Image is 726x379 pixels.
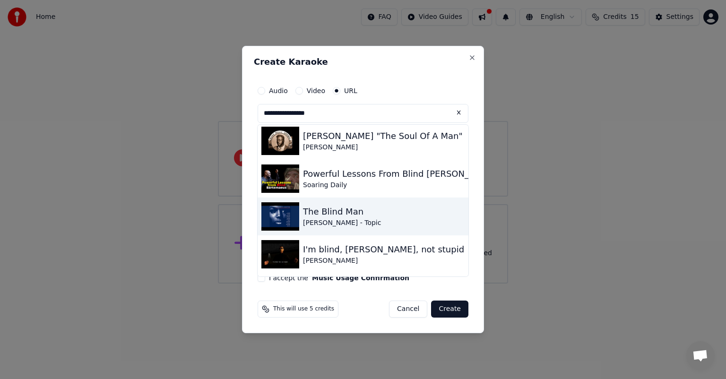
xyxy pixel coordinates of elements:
[269,87,288,94] label: Audio
[303,129,463,143] div: [PERSON_NAME] "The Soul Of A Man"
[303,143,463,152] div: [PERSON_NAME]
[303,205,381,218] div: The Blind Man
[303,167,617,181] div: Powerful Lessons From Blind [PERSON_NAME] | APOSTLE [PERSON_NAME]
[269,275,409,281] label: I accept the
[303,243,464,256] div: I'm blind, [PERSON_NAME], not stupid
[261,164,299,193] img: Powerful Lessons From Blind Bartimaeus | APOSTLE JOSHUA SELMAN
[254,58,472,66] h2: Create Karaoke
[389,301,427,318] button: Cancel
[312,275,409,281] button: I accept the
[303,218,381,228] div: [PERSON_NAME] - Topic
[273,305,334,313] span: This will use 5 credits
[261,127,299,155] img: Blind Willie Johnson "The Soul Of A Man"
[431,301,468,318] button: Create
[344,87,357,94] label: URL
[303,256,464,266] div: [PERSON_NAME]
[261,202,299,231] img: The Blind Man
[261,240,299,268] img: I'm blind, Carl, not stupid
[307,87,325,94] label: Video
[303,181,617,190] div: Soaring Daily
